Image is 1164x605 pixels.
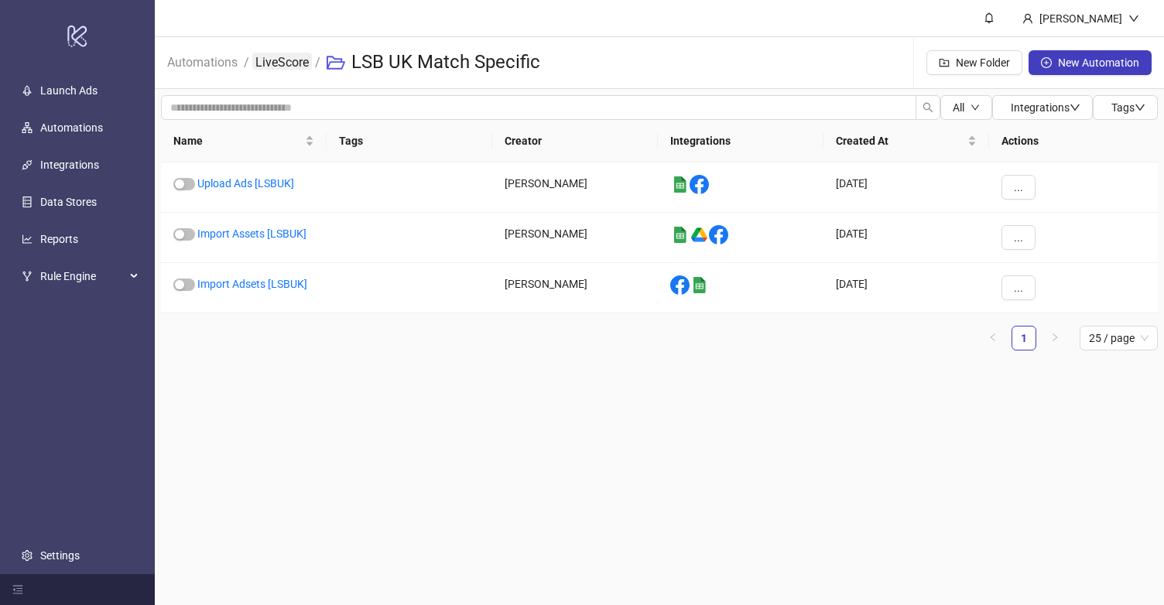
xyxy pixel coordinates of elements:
[836,132,964,149] span: Created At
[992,95,1093,120] button: Integrationsdown
[492,162,658,213] div: [PERSON_NAME]
[971,103,980,112] span: down
[40,121,103,134] a: Automations
[40,196,97,208] a: Data Stores
[939,57,950,68] span: folder-add
[1050,333,1060,342] span: right
[40,84,98,97] a: Launch Ads
[327,120,492,162] th: Tags
[1089,326,1149,350] span: 25 / page
[823,263,989,313] div: [DATE]
[252,53,312,70] a: LiveScore
[1041,57,1052,68] span: plus-circle
[492,213,658,263] div: [PERSON_NAME]
[658,120,823,162] th: Integrations
[1111,101,1145,114] span: Tags
[1070,102,1080,113] span: down
[1135,102,1145,113] span: down
[40,549,80,562] a: Settings
[315,50,320,75] li: /
[244,50,249,75] li: /
[988,333,998,342] span: left
[953,101,964,114] span: All
[40,261,125,292] span: Rule Engine
[1012,326,1036,350] li: 1
[22,271,33,282] span: fork
[823,120,989,162] th: Created At
[1058,56,1139,69] span: New Automation
[197,278,307,290] a: Import Adsets [LSBUK]
[164,53,241,70] a: Automations
[1022,13,1033,24] span: user
[12,584,23,595] span: menu-fold
[1093,95,1158,120] button: Tagsdown
[197,227,306,240] a: Import Assets [LSBUK]
[1128,13,1139,24] span: down
[1080,326,1158,350] div: Page Size
[1011,101,1080,114] span: Integrations
[981,326,1005,350] li: Previous Page
[40,159,99,171] a: Integrations
[1012,326,1036,350] a: 1
[1001,275,1036,300] button: ...
[1001,175,1036,200] button: ...
[1001,225,1036,250] button: ...
[351,50,540,75] h3: LSB UK Match Specific
[1014,231,1023,244] span: ...
[173,132,302,149] span: Name
[161,120,327,162] th: Name
[940,95,992,120] button: Alldown
[1014,181,1023,193] span: ...
[197,177,294,190] a: Upload Ads [LSBUK]
[984,12,995,23] span: bell
[981,326,1005,350] button: left
[327,53,345,72] span: folder-open
[492,263,658,313] div: [PERSON_NAME]
[823,213,989,263] div: [DATE]
[1033,10,1128,27] div: [PERSON_NAME]
[956,56,1010,69] span: New Folder
[492,120,658,162] th: Creator
[989,120,1158,162] th: Actions
[823,162,989,213] div: [DATE]
[926,50,1022,75] button: New Folder
[1042,326,1067,350] button: right
[40,233,78,245] a: Reports
[1042,326,1067,350] li: Next Page
[923,102,933,113] span: search
[1014,282,1023,294] span: ...
[1029,50,1152,75] button: New Automation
